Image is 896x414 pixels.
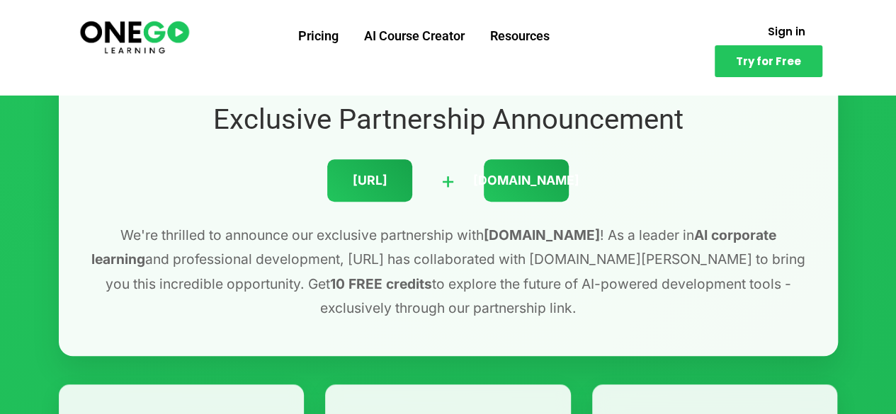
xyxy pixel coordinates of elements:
h2: Exclusive Partnership Announcement [87,101,810,138]
span: Sign in [768,26,805,37]
div: [URL] [327,159,412,202]
span: Try for Free [736,56,801,67]
p: We're thrilled to announce our exclusive partnership with ! As a leader in and professional devel... [87,223,810,321]
a: Try for Free [715,45,822,77]
div: [DOMAIN_NAME] [484,159,569,202]
a: Sign in [751,18,822,45]
a: AI Course Creator [351,18,477,54]
strong: 10 FREE credits [330,275,432,292]
strong: [DOMAIN_NAME] [484,226,600,243]
a: Resources [477,18,562,54]
div: + [441,162,455,198]
a: Pricing [285,18,351,54]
